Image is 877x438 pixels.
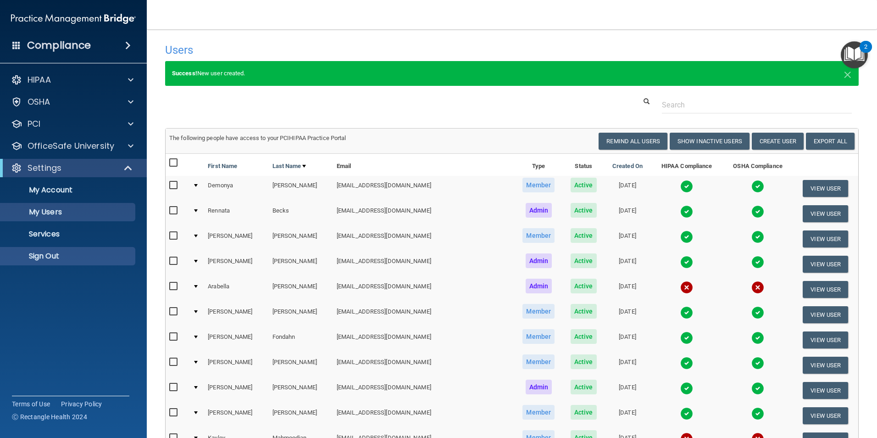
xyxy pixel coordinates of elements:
td: [PERSON_NAME] [269,353,333,378]
span: Active [571,178,597,192]
img: tick.e7d51cea.svg [751,180,764,193]
a: Privacy Policy [61,399,102,409]
button: View User [803,230,848,247]
a: Last Name [272,161,306,172]
button: View User [803,331,848,348]
td: [EMAIL_ADDRESS][DOMAIN_NAME] [333,226,514,252]
th: Status [563,154,604,176]
td: [DATE] [604,403,651,428]
th: HIPAA Compliance [651,154,723,176]
p: My Account [6,185,131,195]
td: Rennata [204,201,268,226]
span: Active [571,228,597,243]
img: tick.e7d51cea.svg [751,407,764,420]
img: tick.e7d51cea.svg [751,331,764,344]
th: Email [333,154,514,176]
button: View User [803,357,848,374]
p: HIPAA [28,74,51,85]
button: View User [803,180,848,197]
div: 2 [864,47,867,59]
td: [DATE] [604,353,651,378]
td: [PERSON_NAME] [269,403,333,428]
span: Member [522,178,555,192]
td: [PERSON_NAME] [204,302,268,327]
td: [EMAIL_ADDRESS][DOMAIN_NAME] [333,252,514,277]
span: Admin [526,380,552,394]
td: [PERSON_NAME] [269,226,333,252]
a: PCI [11,118,133,129]
img: tick.e7d51cea.svg [680,230,693,243]
a: Terms of Use [12,399,50,409]
td: Fondahn [269,327,333,353]
span: Member [522,354,555,369]
span: Active [571,405,597,420]
img: tick.e7d51cea.svg [751,357,764,370]
img: tick.e7d51cea.svg [680,382,693,395]
img: cross.ca9f0e7f.svg [680,281,693,294]
span: Active [571,380,597,394]
td: [EMAIL_ADDRESS][DOMAIN_NAME] [333,201,514,226]
button: View User [803,256,848,273]
p: PCI [28,118,40,129]
button: Show Inactive Users [670,133,749,150]
th: Type [514,154,563,176]
span: Member [522,228,555,243]
img: tick.e7d51cea.svg [680,306,693,319]
p: My Users [6,208,131,217]
td: [PERSON_NAME] [204,378,268,403]
td: Arabella [204,277,268,302]
td: [PERSON_NAME] [204,226,268,252]
span: Active [571,304,597,319]
td: [PERSON_NAME] [269,252,333,277]
input: Search [662,96,852,113]
img: tick.e7d51cea.svg [751,306,764,319]
button: Open Resource Center, 2 new notifications [841,41,868,68]
img: tick.e7d51cea.svg [680,357,693,370]
span: Member [522,304,555,319]
td: [PERSON_NAME] [204,353,268,378]
a: First Name [208,161,237,172]
td: [DATE] [604,226,651,252]
a: OfficeSafe University [11,140,133,152]
span: Member [522,405,555,420]
img: tick.e7d51cea.svg [751,205,764,218]
button: View User [803,306,848,323]
p: Sign Out [6,252,131,261]
button: Create User [752,133,804,150]
td: [EMAIL_ADDRESS][DOMAIN_NAME] [333,378,514,403]
span: Active [571,354,597,369]
button: View User [803,281,848,298]
strong: Success! [172,70,197,77]
span: Admin [526,279,552,293]
span: Active [571,203,597,218]
td: [EMAIL_ADDRESS][DOMAIN_NAME] [333,327,514,353]
span: × [844,64,852,83]
td: [EMAIL_ADDRESS][DOMAIN_NAME] [333,277,514,302]
td: [EMAIL_ADDRESS][DOMAIN_NAME] [333,403,514,428]
td: [PERSON_NAME] [269,302,333,327]
span: Active [571,329,597,344]
button: View User [803,382,848,399]
span: The following people have access to your PCIHIPAA Practice Portal [169,135,346,141]
p: Settings [28,163,61,174]
td: [PERSON_NAME] [204,403,268,428]
p: Services [6,230,131,239]
button: Remind All Users [599,133,667,150]
a: Export All [806,133,855,150]
td: [DATE] [604,277,651,302]
img: tick.e7d51cea.svg [680,256,693,269]
th: OSHA Compliance [723,154,793,176]
td: [PERSON_NAME] [269,378,333,403]
span: Active [571,253,597,268]
p: OfficeSafe University [28,140,114,152]
td: [DATE] [604,327,651,353]
span: Member [522,329,555,344]
button: View User [803,205,848,222]
span: Ⓒ Rectangle Health 2024 [12,412,87,421]
img: cross.ca9f0e7f.svg [751,281,764,294]
a: HIPAA [11,74,133,85]
h4: Compliance [27,39,91,52]
td: [PERSON_NAME] [204,327,268,353]
td: [DATE] [604,176,651,201]
td: [DATE] [604,201,651,226]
